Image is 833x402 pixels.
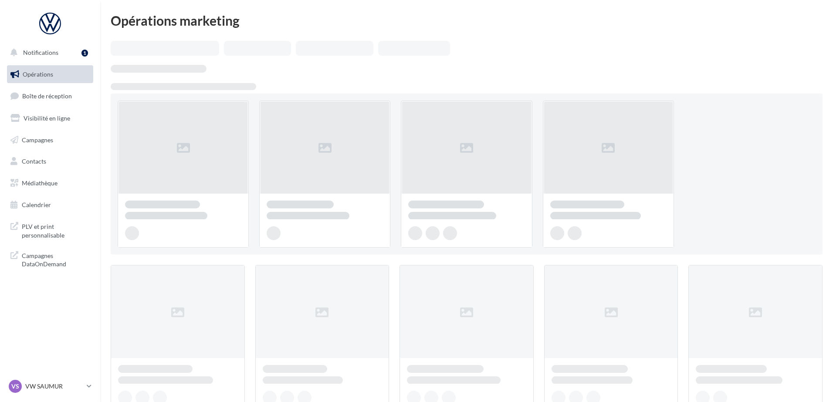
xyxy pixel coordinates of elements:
[5,131,95,149] a: Campagnes
[25,382,83,391] p: VW SAUMUR
[23,49,58,56] span: Notifications
[5,152,95,171] a: Contacts
[5,44,91,62] button: Notifications 1
[22,250,90,268] span: Campagnes DataOnDemand
[24,114,70,122] span: Visibilité en ligne
[7,378,93,395] a: VS VW SAUMUR
[22,179,58,187] span: Médiathèque
[81,50,88,57] div: 1
[5,65,95,84] a: Opérations
[5,87,95,105] a: Boîte de réception
[22,157,46,165] span: Contacts
[22,136,53,143] span: Campagnes
[111,14,823,27] div: Opérations marketing
[22,201,51,208] span: Calendrier
[23,70,53,78] span: Opérations
[5,174,95,192] a: Médiathèque
[5,246,95,272] a: Campagnes DataOnDemand
[11,382,19,391] span: VS
[22,92,72,100] span: Boîte de réception
[22,221,90,239] span: PLV et print personnalisable
[5,196,95,214] a: Calendrier
[5,217,95,243] a: PLV et print personnalisable
[5,109,95,127] a: Visibilité en ligne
